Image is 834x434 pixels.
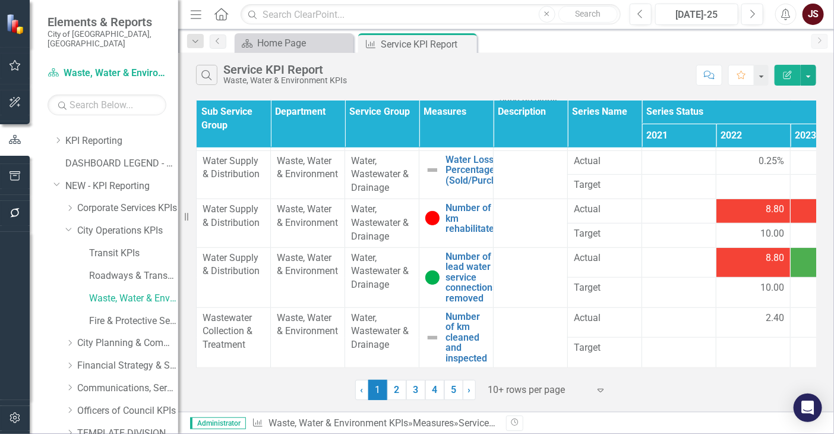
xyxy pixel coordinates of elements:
[574,341,636,355] span: Target
[77,224,178,238] a: City Operations KPIs
[419,247,494,307] td: Double-Click to Edit Right Click for Context Menu
[494,199,568,248] td: Double-Click to Edit
[760,281,784,295] span: 10.00
[197,307,271,367] td: Double-Click to Edit
[252,417,497,430] div: » »
[574,203,636,216] span: Actual
[257,36,350,51] div: Home Page
[77,404,178,418] a: Officers of Council KPIs
[425,211,440,225] img: In Jeopardy
[568,175,642,199] td: Double-Click to Edit
[655,4,738,25] button: [DATE]-25
[223,76,347,85] div: Waste, Water & Environment KPIs
[568,278,642,307] td: Double-Click to Edit
[642,223,716,247] td: Double-Click to Edit
[494,150,568,199] td: Double-Click to Edit
[716,175,791,199] td: Double-Click to Edit
[574,312,636,325] span: Actual
[803,4,824,25] button: JS
[759,155,784,168] span: 0.25%
[574,155,636,168] span: Actual
[716,307,791,337] td: Double-Click to Edit
[223,63,347,76] div: Service KPI Report
[65,134,178,148] a: KPI Reporting
[238,36,350,51] a: Home Page
[351,203,409,242] span: Water, Wastewater & Drainage
[446,312,487,364] a: Number of km cleaned and inspected
[574,227,636,241] span: Target
[642,150,716,175] td: Double-Click to Edit
[419,199,494,248] td: Double-Click to Edit Right Click for Context Menu
[425,331,440,345] img: Not Defined
[425,163,440,177] img: Not Defined
[361,384,364,395] span: ‹
[716,278,791,307] td: Double-Click to Edit
[271,150,345,199] td: Double-Click to Edit
[268,417,408,429] a: Waste, Water & Environment KPIs
[351,155,409,194] span: Water, Wastewater & Drainage
[574,251,636,265] span: Actual
[446,203,500,234] a: Number of km rehabilitated
[387,380,406,400] a: 2
[575,9,601,18] span: Search
[716,150,791,175] td: Double-Click to Edit
[203,312,252,351] span: Wastewater Collection & Treatment
[381,37,474,52] div: Service KPI Report
[716,247,791,277] td: Double-Click to Edit
[48,29,166,49] small: City of [GEOGRAPHIC_DATA], [GEOGRAPHIC_DATA]
[642,307,716,337] td: Double-Click to Edit
[65,157,178,171] a: DASHBOARD LEGEND - DO NOT DELETE
[368,380,387,400] span: 1
[190,417,246,429] span: Administrator
[642,175,716,199] td: Double-Click to Edit
[241,4,621,25] input: Search ClearPoint...
[271,307,345,367] td: Double-Click to Edit
[574,178,636,192] span: Target
[568,199,642,224] td: Double-Click to Edit
[48,67,166,80] a: Waste, Water & Environment KPIs
[568,307,642,337] td: Double-Click to Edit
[77,359,178,373] a: Financial Strategy & Sustainability KPIs
[77,202,178,215] a: Corporate Services KPIs
[413,417,454,429] a: Measures
[77,336,178,350] a: City Planning & Community Services KPIs
[197,199,271,248] td: Double-Click to Edit
[65,180,178,193] a: NEW - KPI Reporting
[642,338,716,367] td: Double-Click to Edit
[444,380,463,400] a: 5
[446,155,521,186] a: Water Loss Percentage (Sold/Purchased)
[494,307,568,367] td: Double-Click to Edit
[277,312,338,337] span: Waste, Water & Environment
[89,315,178,328] a: Fire & Protective Services KPIs
[203,252,260,277] span: Water Supply & Distribution
[271,199,345,248] td: Double-Click to Edit
[89,292,178,306] a: Waste, Water & Environment KPIs
[89,269,178,283] a: Roadways & Transportation KPIs
[77,382,178,395] a: Communications, Service [PERSON_NAME] & Tourism KPIs
[642,247,716,277] td: Double-Click to Edit
[794,394,822,422] div: Open Intercom Messenger
[568,247,642,277] td: Double-Click to Edit
[425,380,444,400] a: 4
[659,8,734,22] div: [DATE]-25
[345,150,419,199] td: Double-Click to Edit
[345,199,419,248] td: Double-Click to Edit
[345,307,419,367] td: Double-Click to Edit
[425,271,440,285] img: On Target
[277,252,338,277] span: Waste, Water & Environment
[48,15,166,29] span: Elements & Reports
[568,150,642,175] td: Double-Click to Edit
[760,227,784,241] span: 10.00
[459,417,535,429] div: Service KPI Report
[345,247,419,307] td: Double-Click to Edit
[716,223,791,247] td: Double-Click to Edit
[197,150,271,199] td: Double-Click to Edit
[766,251,784,265] span: 8.80
[277,155,338,180] span: Waste, Water & Environment
[716,199,791,224] td: Double-Click to Edit
[574,281,636,295] span: Target
[494,247,568,307] td: Double-Click to Edit
[203,155,260,180] span: Water Supply & Distribution
[419,150,494,199] td: Double-Click to Edit Right Click for Context Menu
